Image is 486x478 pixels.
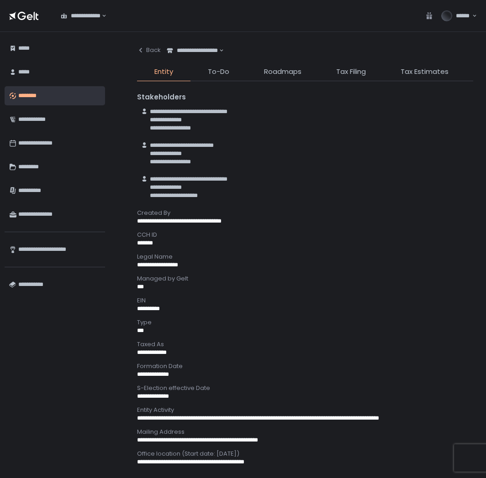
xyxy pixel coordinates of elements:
[137,209,473,217] div: Created By
[137,46,161,54] div: Back
[137,384,473,392] div: S-Election effective Date
[137,450,473,458] div: Office location (Start date: [DATE])
[154,67,173,77] span: Entity
[100,11,101,21] input: Search for option
[137,296,473,305] div: EIN
[55,6,106,26] div: Search for option
[137,406,473,414] div: Entity Activity
[137,428,473,436] div: Mailing Address
[137,231,473,239] div: CCH ID
[137,275,473,283] div: Managed by Gelt
[137,41,161,59] button: Back
[137,92,473,103] div: Stakeholders
[208,67,229,77] span: To-Do
[336,67,366,77] span: Tax Filing
[264,67,301,77] span: Roadmaps
[161,41,224,60] div: Search for option
[137,340,473,348] div: Taxed As
[137,362,473,370] div: Formation Date
[401,67,449,77] span: Tax Estimates
[137,318,473,327] div: Type
[137,253,473,261] div: Legal Name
